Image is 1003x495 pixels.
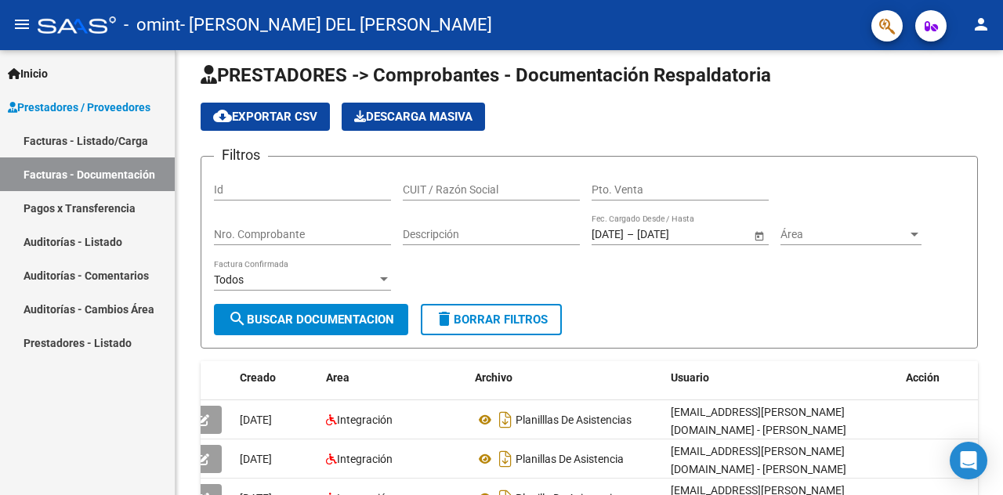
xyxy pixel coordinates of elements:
[337,414,393,426] span: Integración
[228,313,394,327] span: Buscar Documentacion
[435,309,454,328] mat-icon: delete
[664,361,900,395] datatable-header-cell: Usuario
[342,103,485,131] app-download-masive: Descarga masiva de comprobantes (adjuntos)
[780,228,907,241] span: Área
[475,371,512,384] span: Archivo
[214,273,244,286] span: Todos
[421,304,562,335] button: Borrar Filtros
[671,371,709,384] span: Usuario
[326,371,349,384] span: Area
[337,453,393,465] span: Integración
[214,144,268,166] h3: Filtros
[240,453,272,465] span: [DATE]
[435,313,548,327] span: Borrar Filtros
[201,64,771,86] span: PRESTADORES -> Comprobantes - Documentación Respaldatoria
[320,361,469,395] datatable-header-cell: Area
[342,103,485,131] button: Descarga Masiva
[516,453,624,465] span: Planillas De Asistencia
[228,309,247,328] mat-icon: search
[214,304,408,335] button: Buscar Documentacion
[354,110,473,124] span: Descarga Masiva
[213,107,232,125] mat-icon: cloud_download
[124,8,180,42] span: - omint
[950,442,987,479] div: Open Intercom Messenger
[240,414,272,426] span: [DATE]
[234,361,320,395] datatable-header-cell: Creado
[906,371,940,384] span: Acción
[180,8,492,42] span: - [PERSON_NAME] DEL [PERSON_NAME]
[671,406,846,436] span: [EMAIL_ADDRESS][PERSON_NAME][DOMAIN_NAME] - [PERSON_NAME]
[240,371,276,384] span: Creado
[627,228,634,241] span: –
[13,15,31,34] mat-icon: menu
[751,227,767,244] button: Open calendar
[516,414,632,426] span: Planilllas De Asistencias
[671,445,846,475] span: [EMAIL_ADDRESS][PERSON_NAME][DOMAIN_NAME] - [PERSON_NAME]
[469,361,664,395] datatable-header-cell: Archivo
[201,103,330,131] button: Exportar CSV
[8,65,48,82] span: Inicio
[592,228,624,241] input: Fecha inicio
[972,15,990,34] mat-icon: person
[8,99,150,116] span: Prestadores / Proveedores
[495,446,516,472] i: Descargar documento
[213,110,317,124] span: Exportar CSV
[900,361,978,395] datatable-header-cell: Acción
[637,228,714,241] input: Fecha fin
[495,407,516,432] i: Descargar documento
